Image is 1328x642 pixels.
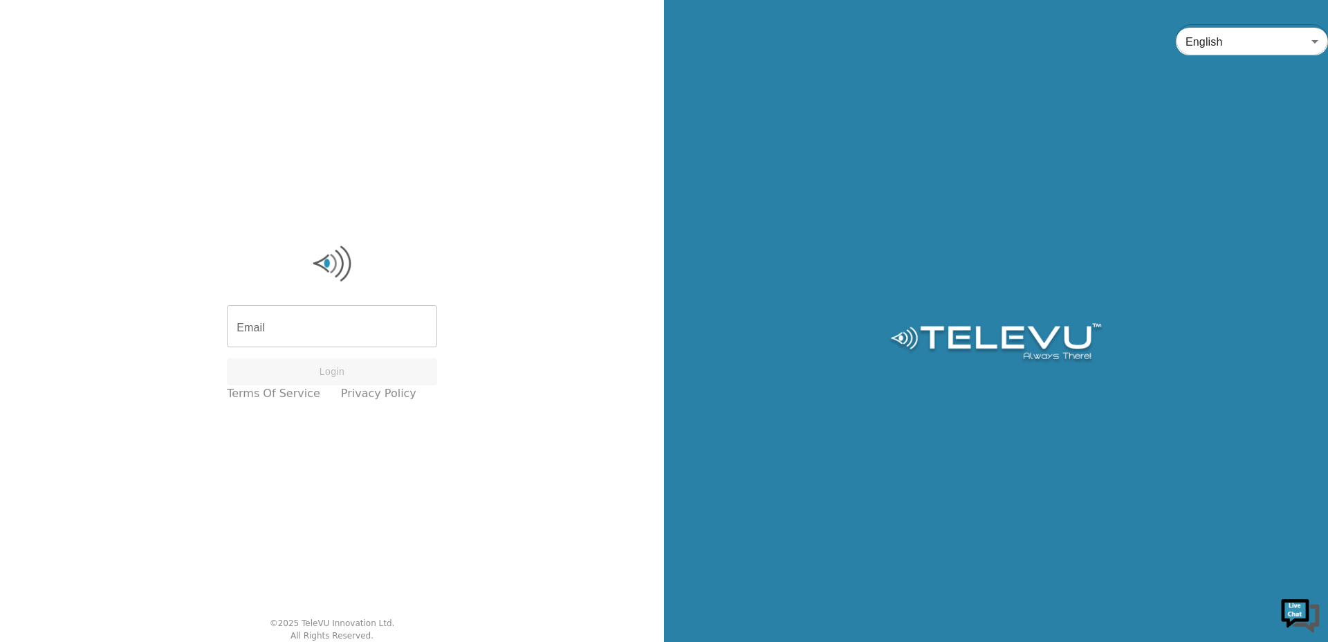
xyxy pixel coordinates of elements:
div: © 2025 TeleVU Innovation Ltd. [270,617,395,630]
div: English [1176,22,1328,61]
img: Logo [227,243,437,284]
img: Logo [888,323,1103,365]
a: Privacy Policy [341,385,416,402]
div: All Rights Reserved. [290,630,373,642]
a: Terms of Service [227,385,320,402]
img: Chat Widget [1280,594,1321,635]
